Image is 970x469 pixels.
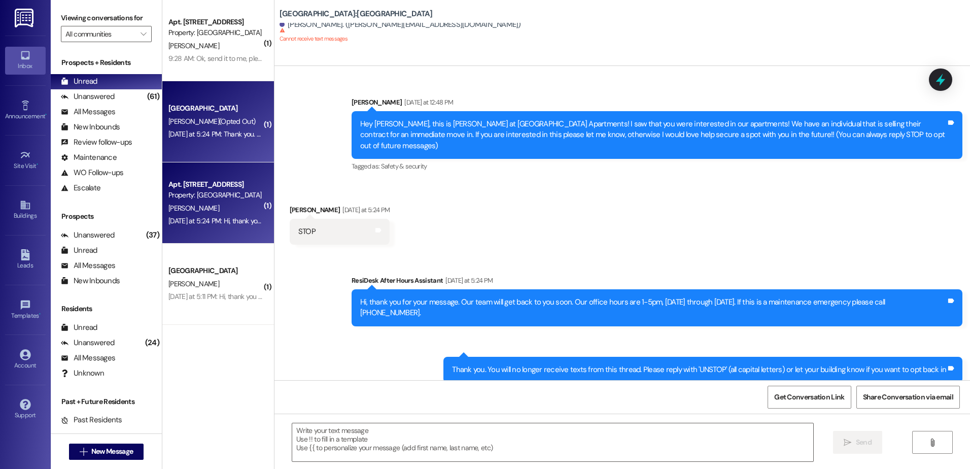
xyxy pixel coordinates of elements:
div: Unanswered [61,338,115,348]
span: • [45,111,47,118]
div: [GEOGRAPHIC_DATA] [168,103,262,114]
div: Unanswered [61,91,115,102]
div: All Messages [61,260,115,271]
div: Past + Future Residents [51,396,162,407]
div: Hi, thank you for your message. Our team will get back to you soon. Our office hours are 1-5pm, [... [360,297,946,319]
div: Unknown [61,368,104,379]
div: Property: [GEOGRAPHIC_DATA] [168,190,262,200]
div: 9:28 AM: Ok, send it to me, please, or do you want me in your office.? [168,54,370,63]
button: Get Conversation Link [768,386,851,409]
span: Share Conversation via email [863,392,953,403]
div: Property: [GEOGRAPHIC_DATA] [168,27,262,38]
img: ResiDesk Logo [15,9,36,27]
div: Unread [61,245,97,256]
span: Safety & security [381,162,427,171]
div: [DATE] at 5:24 PM [443,275,493,286]
div: (61) [145,89,162,105]
span: • [37,161,38,168]
i:  [80,448,87,456]
a: Buildings [5,196,46,224]
i:  [844,439,851,447]
div: [DATE] at 5:11 PM: Hi, thank you for your message. Our team will get back to you soon. Our office... [168,292,760,301]
b: [GEOGRAPHIC_DATA]: [GEOGRAPHIC_DATA] [280,9,433,19]
a: Templates • [5,296,46,324]
span: Get Conversation Link [774,392,844,403]
div: Hey [PERSON_NAME], this is [PERSON_NAME] at [GEOGRAPHIC_DATA] Apartments! I saw that you were int... [360,119,946,151]
div: [DATE] at 5:24 PM [340,205,390,215]
div: [DATE] at 12:48 PM [402,97,453,108]
div: All Messages [61,107,115,117]
div: Maintenance [61,152,117,163]
div: New Inbounds [61,122,120,132]
span: [PERSON_NAME] (Opted Out) [168,117,255,126]
sup: Cannot receive text messages [280,27,348,42]
div: (37) [144,227,162,243]
div: Thank you. You will no longer receive texts from this thread. Please reply with 'UNSTOP' (all cap... [452,364,946,375]
i:  [141,30,146,38]
div: Apt. [STREET_ADDRESS] [168,17,262,27]
div: [DATE] at 5:24 PM: Thank you. You will no longer receive texts from this thread. Please reply wit... [168,129,677,139]
a: Support [5,396,46,423]
div: Past Residents [61,415,122,425]
a: Site Visit • [5,147,46,174]
div: ResiDesk After Hours Assistant [352,275,962,289]
button: Share Conversation via email [856,386,960,409]
div: Review follow-ups [61,137,132,148]
input: All communities [65,26,135,42]
span: Send [856,437,872,448]
div: Apt. [STREET_ADDRESS] [168,179,262,190]
label: Viewing conversations for [61,10,152,26]
span: • [39,311,41,318]
div: All Messages [61,353,115,363]
span: [PERSON_NAME] [168,204,219,213]
a: Account [5,346,46,374]
div: Unread [61,76,97,87]
a: Leads [5,246,46,274]
div: Escalate [61,183,100,193]
div: WO Follow-ups [61,167,123,178]
div: [GEOGRAPHIC_DATA] [168,265,262,276]
div: Unread [61,322,97,333]
div: [PERSON_NAME] [352,97,962,111]
a: Inbox [5,47,46,74]
div: Prospects + Residents [51,57,162,68]
div: Prospects [51,211,162,222]
div: New Inbounds [61,276,120,286]
span: [PERSON_NAME] [168,279,219,288]
span: [PERSON_NAME] [168,41,219,50]
div: Residents [51,304,162,314]
div: [PERSON_NAME]. ([PERSON_NAME][EMAIL_ADDRESS][DOMAIN_NAME]) [280,19,521,30]
div: [PERSON_NAME] [290,205,390,219]
div: Unanswered [61,230,115,241]
button: Send [833,431,882,454]
div: Tagged as: [352,159,962,174]
div: (24) [143,335,162,351]
div: [DATE] at 5:24 PM: Hi, thank you for your message. Our team will get back to you soon. Our office... [168,216,765,225]
div: STOP [298,226,316,237]
button: New Message [69,444,144,460]
i:  [928,439,936,447]
span: New Message [91,446,133,457]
